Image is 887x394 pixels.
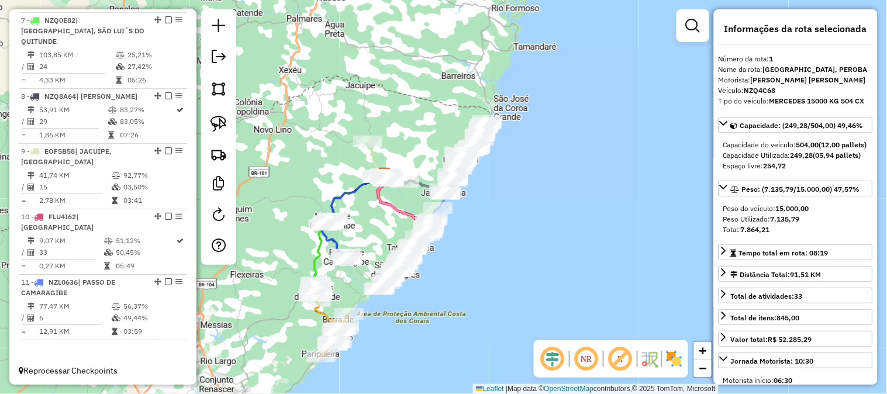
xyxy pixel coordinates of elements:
span: 91,51 KM [791,270,822,279]
i: Distância Total [27,172,34,179]
h4: Informações da rota selecionada [719,23,873,34]
strong: 33 [795,292,803,300]
strong: (05,94 pallets) [813,151,861,160]
span: Ocultar NR [572,345,600,373]
a: OpenStreetMap [544,385,594,393]
span: Capacidade: (249,28/504,00) 49,46% [740,121,864,130]
td: = [21,195,27,206]
td: 49,44% [123,312,182,324]
td: / [21,116,27,127]
strong: MERCEDES 15000 KG 504 CX [769,96,865,105]
i: Total de Atividades [27,184,34,191]
span: − [699,361,707,375]
td: 77,47 KM [39,300,111,312]
a: Reroteirizar Sessão [207,203,230,229]
td: 25,21% [127,49,182,61]
i: % de utilização da cubagem [112,314,120,322]
div: Tipo do veículo: [719,96,873,106]
em: Alterar sequência das rotas [154,92,161,99]
a: Jornada Motorista: 10:30 [719,352,873,368]
td: 33 [39,247,103,258]
div: Capacidade: (249,28/504,00) 49,46% [719,135,873,176]
div: Map data © contributors,© 2025 TomTom, Microsoft [473,384,719,394]
strong: NZQ4C68 [744,86,776,95]
strong: 7.864,21 [741,225,770,234]
span: Reprocessar Checkpoints [19,365,118,376]
div: Distância Total: [731,269,822,280]
td: 2,78 KM [39,195,111,206]
strong: [GEOGRAPHIC_DATA], PEROBA [763,65,868,74]
em: Opções [175,147,182,154]
em: Alterar sequência das rotas [154,16,161,23]
div: Motorista: [719,75,873,85]
td: 03:41 [123,195,182,206]
em: Alterar sequência das rotas [154,213,161,220]
strong: 845,00 [777,313,800,322]
span: FLU4I62 [49,212,76,221]
td: 05:49 [115,260,176,272]
img: Exibir/Ocultar setores [665,350,684,368]
img: Fluxo de ruas [640,350,659,368]
span: | [GEOGRAPHIC_DATA], SÃO LUI´S DO QUITUNDE [21,16,144,46]
i: Tempo total em rota [112,197,118,204]
td: 15 [39,181,111,193]
span: | [506,385,508,393]
i: Tempo total em rota [112,328,118,335]
img: Selecionar atividades - laço [210,116,227,132]
span: NZQ8A64 [44,92,76,101]
td: = [21,326,27,337]
a: Tempo total em rota: 08:19 [719,244,873,260]
i: % de utilização da cubagem [112,184,120,191]
td: 07:26 [119,129,176,141]
strong: 254,72 [764,161,786,170]
em: Alterar sequência das rotas [154,278,161,285]
td: = [21,260,27,272]
td: 12,91 KM [39,326,111,337]
td: 103,85 KM [39,49,115,61]
strong: 1 [769,54,774,63]
a: Capacidade: (249,28/504,00) 49,46% [719,117,873,133]
div: Nome da rota: [719,64,873,75]
img: Selecionar atividades - polígono [210,81,227,97]
td: 56,37% [123,300,182,312]
strong: (12,00 pallets) [819,140,867,149]
span: 11 - [21,278,115,297]
strong: 7.135,79 [771,215,800,223]
a: Exportar sessão [207,45,230,71]
a: Peso: (7.135,79/15.000,00) 47,57% [719,181,873,196]
td: 6 [39,312,111,324]
span: Tempo total em rota: 08:19 [739,248,829,257]
td: = [21,129,27,141]
td: 0,27 KM [39,260,103,272]
strong: 504,00 [796,140,819,149]
a: Valor total:R$ 52.285,29 [719,331,873,347]
span: | [PERSON_NAME] [76,92,137,101]
span: Peso: (7.135,79/15.000,00) 47,57% [742,185,860,193]
span: Ocultar deslocamento [539,345,567,373]
div: Jornada Motorista: 10:30 [731,356,814,367]
a: Exibir filtros [681,14,705,37]
div: Número da rota: [719,54,873,64]
img: CLEDISBEL PORTO CALVO [377,167,392,182]
i: % de utilização do peso [104,237,113,244]
span: 9 - [21,147,112,166]
td: 03:59 [123,326,182,337]
a: Zoom in [694,342,712,360]
strong: 15.000,00 [776,204,809,213]
i: Distância Total [27,237,34,244]
td: 51,12% [115,235,176,247]
i: % de utilização do peso [108,106,117,113]
strong: [PERSON_NAME] [PERSON_NAME] [751,75,866,84]
span: Exibir rótulo [606,345,634,373]
a: Total de itens:845,00 [719,309,873,325]
i: Distância Total [27,303,34,310]
td: 27,42% [127,61,182,72]
td: 83,27% [119,104,176,116]
span: NZL0636 [49,278,78,286]
a: Nova sessão e pesquisa [207,14,230,40]
strong: 06:30 [774,376,793,385]
div: Peso: (7.135,79/15.000,00) 47,57% [719,199,873,240]
td: 53,91 KM [39,104,108,116]
em: Alterar sequência das rotas [154,147,161,154]
td: 29 [39,116,108,127]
